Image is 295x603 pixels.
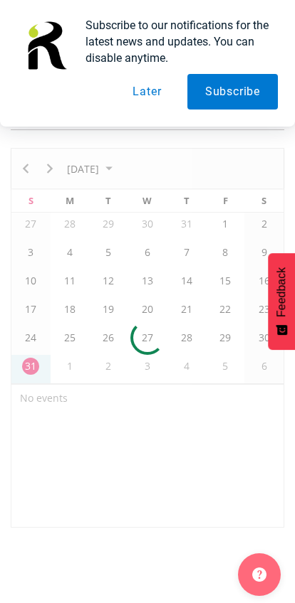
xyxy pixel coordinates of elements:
button: Feedback - Show survey [268,253,295,350]
button: Later [115,74,179,110]
img: help-xxl-2.png [252,567,266,582]
img: notification icon [17,17,74,74]
button: Subscribe [187,74,278,110]
div: Subscribe to our notifications for the latest news and updates. You can disable anytime. [74,17,278,67]
span: Feedback [275,267,288,317]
